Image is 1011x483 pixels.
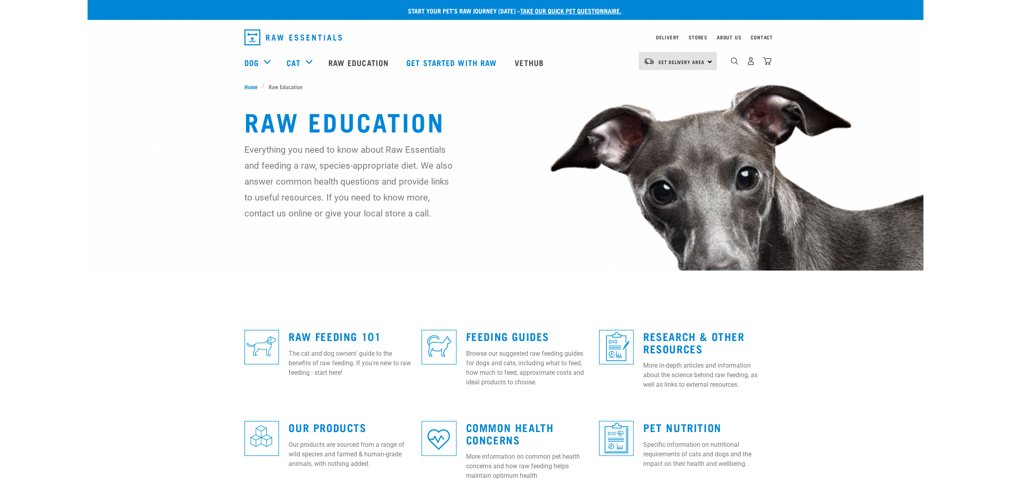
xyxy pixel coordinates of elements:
p: Start your pet’s raw journey [DATE] – [94,6,929,16]
span: Home [244,82,258,91]
a: Our Products [289,424,366,430]
img: Raw Essentials Logo [244,29,342,45]
a: Contact [751,36,773,39]
p: The cat and dog owners' guide to the benefits of raw feeding. If you're new to raw feeding - star... [289,349,412,378]
a: Vethub [507,47,554,78]
a: Raw Feeding 101 [289,333,381,339]
a: take our quick pet questionnaire. [520,9,621,12]
img: re-icons-healthcheck3-sq-blue.png [599,421,634,456]
a: Raw Education [320,47,398,78]
nav: dropdown navigation [88,47,923,78]
a: Home [244,82,262,91]
img: re-icons-cubes2-sq-blue.png [244,421,279,456]
span: Set Delivery Area [658,60,705,63]
img: van-moving.png [644,58,654,65]
a: Feeding Guides [466,333,549,339]
img: re-icons-cat2-sq-blue.png [422,330,456,364]
a: Pet Nutrition [643,424,722,430]
p: More in-depth articles and information about the science behind raw feeding, as well as links to ... [643,361,767,390]
p: Everything you need to know about Raw Essentials and feeding a raw, species-appropriate diet. We ... [244,142,453,221]
p: Our products are sourced from a range of wild species and farmed & human-grade animals, with noth... [289,440,412,469]
img: re-icons-dog3-sq-blue.png [244,330,279,364]
nav: breadcrumbs [244,82,767,91]
a: Common Health Concerns [466,424,554,442]
img: home-icon-1@2x.png [731,57,738,65]
nav: dropdown navigation [238,26,773,49]
a: Stores [689,36,707,39]
a: Get started with Raw [398,47,507,78]
p: More information on common pet health concerns and how raw feeding helps maintain optimum health [466,452,589,481]
p: Specific information on nutritional requirements of cats and dogs and the impact on their health ... [643,440,767,469]
a: Cat [287,56,300,68]
img: home-icon@2x.png [763,57,771,65]
img: user.png [747,57,755,65]
a: Delivery [656,36,679,39]
a: Research & Other Resources [643,333,745,351]
img: re-icons-healthcheck1-sq-blue.png [599,330,634,364]
a: About Us [717,36,741,39]
a: Dog [244,56,259,68]
p: Browse our suggested raw feeding guides for dogs and cats, including what to feed, how much to fe... [466,349,589,387]
img: re-icons-heart-sq-blue.png [422,421,456,456]
h1: Raw Education [244,107,767,135]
